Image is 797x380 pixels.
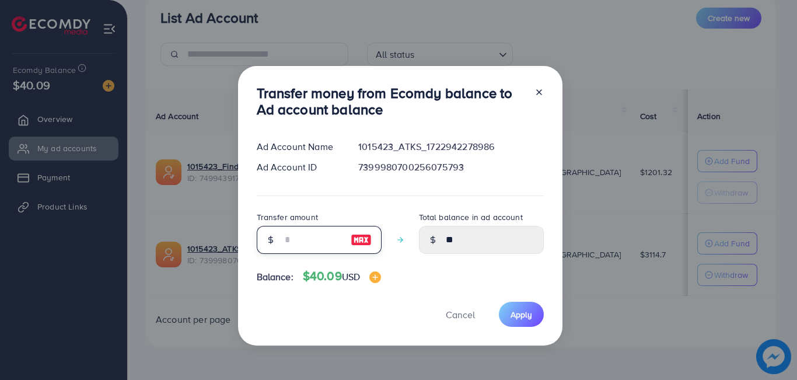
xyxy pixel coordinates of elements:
h4: $40.09 [303,269,381,284]
div: 7399980700256075793 [349,161,553,174]
button: Apply [499,302,544,327]
span: Apply [511,309,532,320]
div: 1015423_ATKS_1722942278986 [349,140,553,154]
label: Transfer amount [257,211,318,223]
img: image [351,233,372,247]
div: Ad Account ID [247,161,349,174]
span: Balance: [257,270,293,284]
img: image [369,271,381,283]
button: Cancel [431,302,490,327]
label: Total balance in ad account [419,211,523,223]
span: Cancel [446,308,475,321]
h3: Transfer money from Ecomdy balance to Ad account balance [257,85,525,118]
div: Ad Account Name [247,140,349,154]
span: USD [342,270,360,283]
